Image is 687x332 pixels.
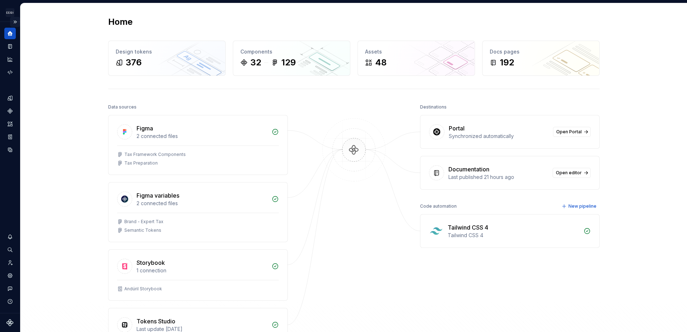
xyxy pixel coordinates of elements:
div: Storybook [137,258,165,267]
a: Components [4,105,16,117]
a: Design tokens [4,92,16,104]
a: Components32129 [233,41,350,76]
a: Data sources [4,144,16,156]
div: 32 [250,57,261,68]
span: Open Portal [556,129,582,135]
a: Open editor [553,168,591,178]
a: Design tokens376 [108,41,226,76]
div: Tax Preparation [124,160,158,166]
a: Docs pages192 [482,41,600,76]
div: 48 [375,57,387,68]
div: Brand - Expert Tax [124,219,163,225]
div: Figma [137,124,153,133]
a: Code automation [4,66,16,78]
span: New pipeline [568,203,596,209]
div: Design tokens [116,48,218,55]
svg: Supernova Logo [6,319,14,326]
div: 129 [281,57,296,68]
a: Assets [4,118,16,130]
button: Search ⌘K [4,244,16,255]
div: Data sources [108,102,137,112]
div: 1 connection [137,267,267,274]
a: Figma2 connected filesTax Framework ComponentsTax Preparation [108,115,288,175]
div: Assets [365,48,467,55]
div: Destinations [420,102,447,112]
div: Components [240,48,343,55]
button: Notifications [4,231,16,243]
a: Home [4,28,16,39]
h2: Home [108,16,133,28]
div: Semantic Tokens [124,227,161,233]
div: Tailwind CSS 4 [448,232,579,239]
div: Last published 21 hours ago [448,174,548,181]
a: Figma variables2 connected filesBrand - Expert TaxSemantic Tokens [108,182,288,242]
button: Expand sidebar [10,17,20,27]
button: New pipeline [559,201,600,211]
div: Tokens Studio [137,317,175,326]
div: 192 [500,57,514,68]
div: Docs pages [490,48,592,55]
a: Analytics [4,54,16,65]
a: Open Portal [553,127,591,137]
button: Contact support [4,283,16,294]
a: Documentation [4,41,16,52]
div: Tailwind CSS 4 [448,223,488,232]
div: 2 connected files [137,133,267,140]
a: Settings [4,270,16,281]
div: Synchronized automatically [449,133,549,140]
div: Code automation [420,201,457,211]
a: Invite team [4,257,16,268]
div: Figma variables [137,191,179,200]
div: Andúril Storybook [124,286,162,292]
div: 2 connected files [137,200,267,207]
a: Assets48 [358,41,475,76]
img: 572984b3-56a8-419d-98bc-7b186c70b928.png [6,8,14,17]
a: Storybook1 connectionAndúril Storybook [108,249,288,301]
div: Tax Framework Components [124,152,186,157]
div: 376 [126,57,142,68]
span: Open editor [556,170,582,176]
div: Documentation [448,165,489,174]
div: Portal [449,124,465,133]
a: Storybook stories [4,131,16,143]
